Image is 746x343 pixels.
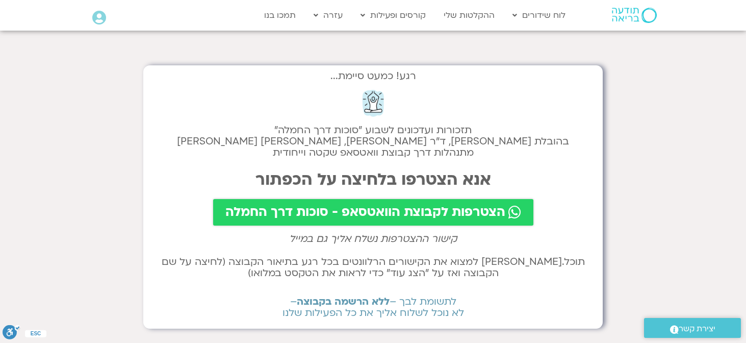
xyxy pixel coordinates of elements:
a: עזרה [308,6,348,25]
h2: לתשומת לבך – – לא נוכל לשלוח אליך את כל הפעילות שלנו [153,296,593,318]
b: ללא הרשמה בקבוצה [297,295,390,308]
span: יצירת קשר [679,322,715,336]
a: תמכו בנו [259,6,301,25]
a: הצטרפות לקבוצת הוואטסאפ - סוכות דרך החמלה [213,199,533,226]
img: תודעה בריאה [612,8,657,23]
a: ההקלטות שלי [439,6,500,25]
h2: רגע! כמעט סיימת... [153,76,593,77]
a: לוח שידורים [507,6,571,25]
a: יצירת קשר [644,318,741,338]
h2: קישור ההצטרפות נשלח אליך גם במייל [153,233,593,244]
span: הצטרפות לקבוצת הוואטסאפ - סוכות דרך החמלה [225,205,505,219]
h2: תוכל.[PERSON_NAME] למצוא את הקישורים הרלוונטים בכל רגע בתיאור הקבוצה (לחיצה על שם הקבוצה ואז על ״... [153,256,593,279]
h2: אנא הצטרפו בלחיצה על הכפתור [153,170,593,189]
h2: תזכורות ועדכונים לשבוע "סוכות דרך החמלה" בהובלת [PERSON_NAME], ד״ר [PERSON_NAME], [PERSON_NAME] [... [153,125,593,158]
a: קורסים ופעילות [355,6,431,25]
